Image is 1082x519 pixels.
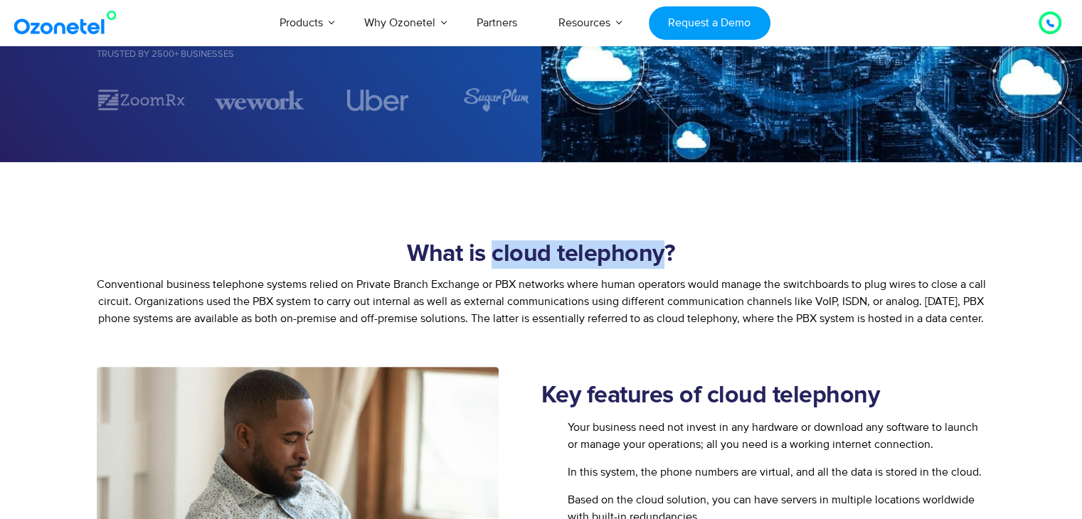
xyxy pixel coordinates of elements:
div: 3 / 7 [215,87,304,112]
h2: Key features of cloud telephony [541,382,986,410]
span: Your business need not invest in any hardware or download any software to launch or manage your o... [564,419,986,453]
div: Image Carousel [97,87,541,112]
span: Conventional business telephone systems relied on Private Branch Exchange or PBX networks where h... [97,277,986,326]
h2: What is cloud telephony? [97,240,986,269]
img: sugarplum.svg [462,87,529,112]
img: uber.svg [347,90,409,111]
div: 5 / 7 [451,87,541,112]
span: In this system, the phone numbers are virtual, and all the data is stored in the cloud. [564,464,982,481]
img: wework.svg [215,87,304,112]
div: 2 / 7 [97,87,186,112]
a: Request a Demo [649,6,770,40]
h5: Trusted by 2500+ Businesses [97,50,541,59]
div: 4 / 7 [333,90,423,111]
img: zoomrx.svg [97,87,186,112]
